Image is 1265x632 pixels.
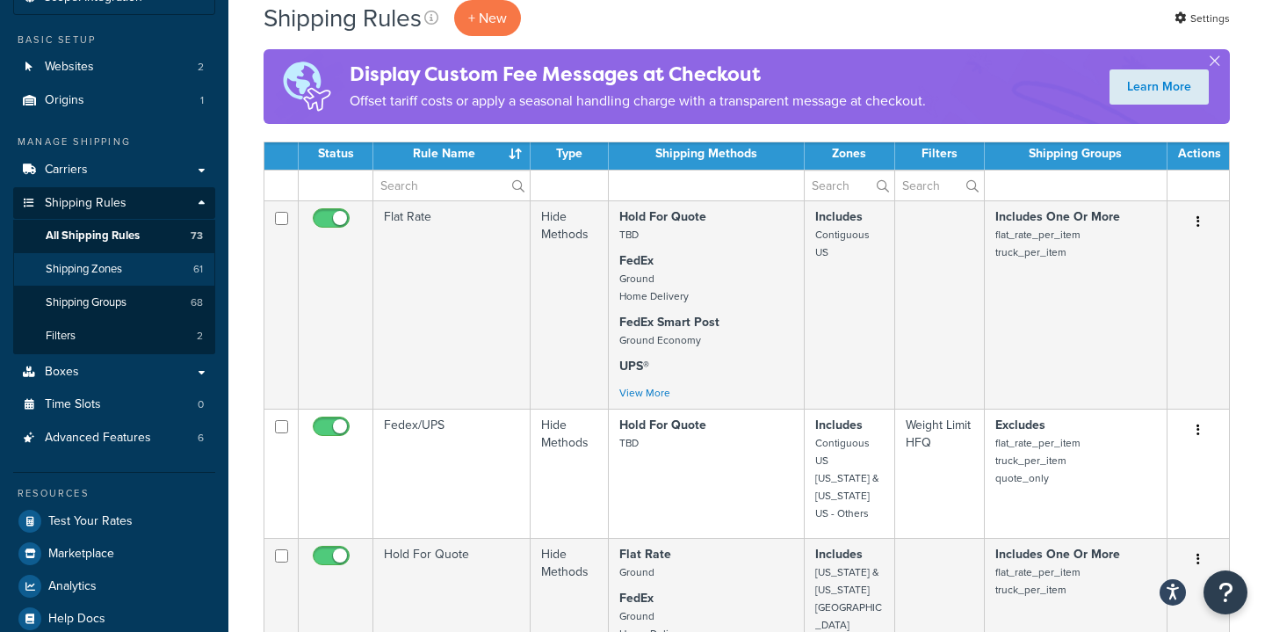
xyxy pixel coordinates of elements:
button: Open Resource Center [1204,570,1247,614]
strong: Includes [815,545,863,563]
a: Settings [1175,6,1230,31]
span: Test Your Rates [48,514,133,529]
small: Ground [619,564,654,580]
h1: Shipping Rules [264,1,422,35]
div: Manage Shipping [13,134,215,149]
strong: Excludes [995,416,1045,434]
th: Shipping Groups [985,138,1167,170]
div: Basic Setup [13,33,215,47]
li: Shipping Rules [13,187,215,354]
small: TBD [619,435,639,451]
small: flat_rate_per_item truck_per_item quote_only [995,435,1081,486]
span: Origins [45,93,84,108]
span: 68 [191,295,203,310]
strong: Flat Rate [619,545,671,563]
li: Origins [13,84,215,117]
a: Shipping Zones 61 [13,253,215,286]
strong: UPS® [619,357,649,375]
strong: Includes One Or More [995,545,1120,563]
li: Websites [13,51,215,84]
input: Search [373,171,530,200]
th: Shipping Methods [609,138,806,170]
a: Origins 1 [13,84,215,117]
th: Rule Name : activate to sort column ascending [373,138,531,170]
span: All Shipping Rules [46,229,140,243]
strong: FedEx [619,251,654,270]
a: View More [619,385,670,401]
small: Ground Home Delivery [619,271,689,304]
span: Shipping Rules [45,196,126,211]
span: Time Slots [45,397,101,412]
a: All Shipping Rules 73 [13,220,215,252]
td: Fedex/UPS [373,409,531,538]
a: Websites 2 [13,51,215,84]
span: 6 [198,431,204,446]
a: Boxes [13,356,215,389]
span: Shipping Zones [46,262,122,277]
span: Help Docs [48,612,105,627]
p: Offset tariff costs or apply a seasonal handling charge with a transparent message at checkout. [350,89,926,113]
span: Carriers [45,163,88,178]
small: TBD [619,227,639,243]
td: Hide Methods [531,200,608,409]
span: 2 [197,329,203,344]
span: Analytics [48,579,97,594]
span: Shipping Groups [46,295,126,310]
small: Ground Economy [619,332,701,348]
input: Search [895,171,984,200]
th: Filters [895,138,985,170]
td: Flat Rate [373,200,531,409]
a: Test Your Rates [13,505,215,537]
span: Websites [45,60,94,75]
small: Contiguous US [815,227,870,260]
th: Status [299,138,373,170]
strong: Includes [815,416,863,434]
span: 61 [193,262,203,277]
strong: Hold For Quote [619,416,706,434]
a: Learn More [1110,69,1209,105]
li: Shipping Groups [13,287,215,319]
th: Type [531,138,608,170]
li: Filters [13,320,215,352]
strong: Includes [815,207,863,226]
a: Marketplace [13,538,215,570]
span: Boxes [45,365,79,380]
th: Zones [805,138,894,170]
strong: FedEx Smart Post [619,313,719,331]
li: All Shipping Rules [13,220,215,252]
span: 2 [198,60,204,75]
span: 73 [191,229,203,243]
td: Hide Methods [531,409,608,538]
li: Advanced Features [13,422,215,454]
span: 1 [200,93,204,108]
td: Weight Limit HFQ [895,409,985,538]
strong: Includes One Or More [995,207,1120,226]
small: Contiguous US [US_STATE] & [US_STATE] US - Others [815,435,879,521]
th: Actions [1167,138,1229,170]
a: Shipping Groups 68 [13,287,215,319]
span: 0 [198,397,204,412]
a: Time Slots 0 [13,389,215,421]
a: Carriers [13,154,215,186]
div: Resources [13,486,215,501]
img: duties-banner-06bc72dcb5fe05cb3f9472aba00be2ae8eb53ab6f0d8bb03d382ba314ac3c341.png [264,49,350,124]
h4: Display Custom Fee Messages at Checkout [350,60,926,89]
a: Filters 2 [13,320,215,352]
input: Search [805,171,893,200]
small: flat_rate_per_item truck_per_item [995,564,1081,598]
strong: Hold For Quote [619,207,706,226]
a: Analytics [13,570,215,602]
a: Shipping Rules [13,187,215,220]
small: flat_rate_per_item truck_per_item [995,227,1081,260]
a: Advanced Features 6 [13,422,215,454]
span: Marketplace [48,547,114,562]
li: Time Slots [13,389,215,421]
span: Filters [46,329,76,344]
strong: FedEx [619,589,654,607]
li: Shipping Zones [13,253,215,286]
